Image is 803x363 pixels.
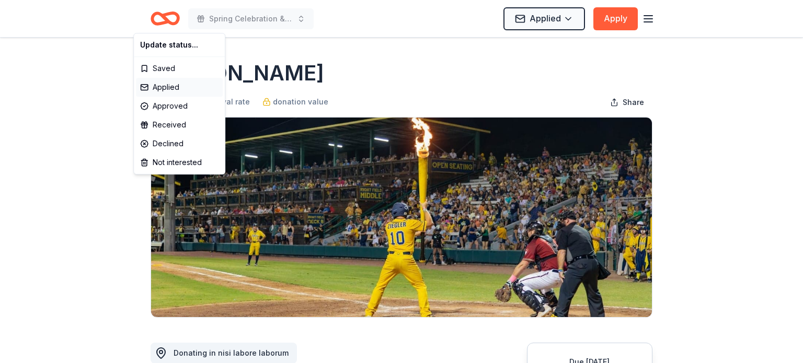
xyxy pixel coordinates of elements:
div: Applied [136,78,223,97]
div: Not interested [136,153,223,172]
div: Saved [136,59,223,78]
span: Spring Celebration & Auction [209,13,293,25]
div: Update status... [136,36,223,54]
div: Approved [136,97,223,115]
div: Declined [136,134,223,153]
div: Received [136,115,223,134]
